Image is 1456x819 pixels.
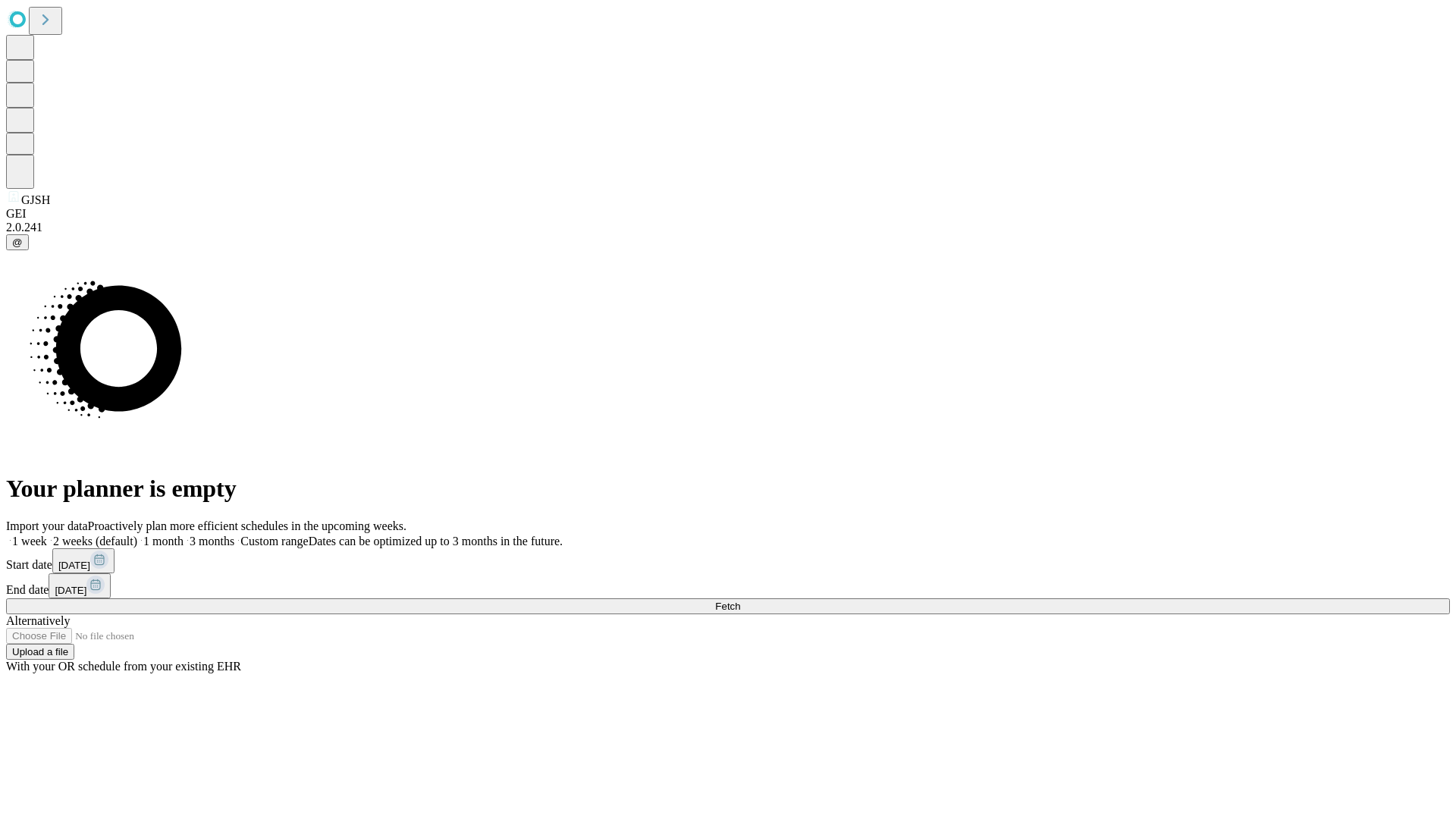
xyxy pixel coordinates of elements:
span: Dates can be optimized up to 3 months in the future. [309,535,563,548]
span: With your OR schedule from your existing EHR [6,660,241,673]
button: @ [6,234,29,250]
span: 1 month [143,535,184,548]
span: @ [12,237,23,248]
span: Import your data [6,519,88,532]
span: Proactively plan more efficient schedules in the upcoming weeks. [88,519,406,532]
div: Start date [6,548,1450,573]
span: 1 week [12,535,47,548]
h1: Your planner is empty [6,475,1450,503]
span: Alternatively [6,614,70,627]
button: [DATE] [49,573,111,598]
button: [DATE] [52,548,115,573]
span: Fetch [715,601,740,612]
span: 2 weeks (default) [53,535,137,548]
div: 2.0.241 [6,221,1450,234]
button: Fetch [6,598,1450,614]
span: [DATE] [55,585,86,596]
span: Custom range [240,535,308,548]
div: GEI [6,207,1450,221]
span: [DATE] [58,560,90,571]
span: GJSH [21,193,50,206]
span: 3 months [190,535,234,548]
button: Upload a file [6,644,74,660]
div: End date [6,573,1450,598]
